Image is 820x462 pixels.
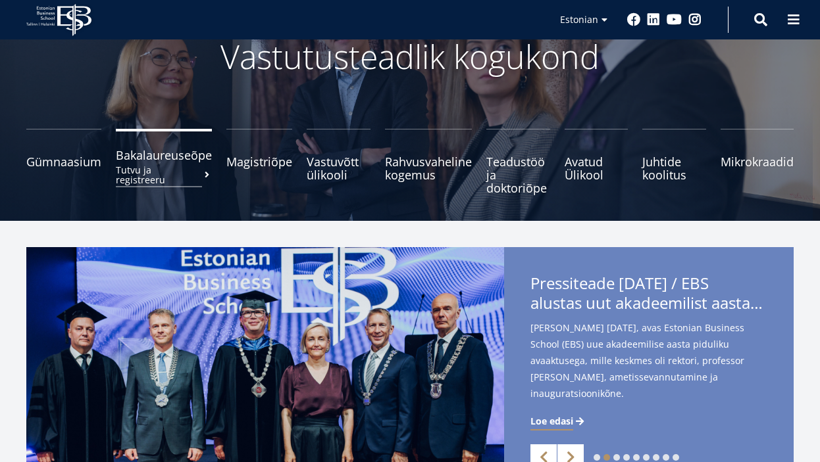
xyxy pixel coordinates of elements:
[613,454,620,461] a: 3
[61,37,759,76] p: Vastutusteadlik kogukond
[623,454,630,461] a: 4
[307,155,371,181] span: Vastuvõtt ülikooli
[486,129,550,195] a: Teadustöö ja doktoriõpe
[643,454,650,461] a: 6
[26,129,101,195] a: Gümnaasium
[26,155,101,168] span: Gümnaasium
[385,129,472,195] a: Rahvusvaheline kogemus
[565,129,628,195] a: Avatud Ülikool
[385,155,472,181] span: Rahvusvaheline kogemus
[594,454,600,461] a: 1
[721,129,794,195] a: Mikrokraadid
[565,155,628,181] span: Avatud Ülikool
[530,415,586,428] a: Loe edasi
[116,149,212,162] span: Bakalaureuseõpe
[653,454,659,461] a: 7
[486,155,550,195] span: Teadustöö ja doktoriõpe
[226,129,292,195] a: Magistriõpe
[530,415,573,428] span: Loe edasi
[721,155,794,168] span: Mikrokraadid
[688,13,702,26] a: Instagram
[642,129,706,195] a: Juhtide koolitus
[116,165,212,185] small: Tutvu ja registreeru
[642,155,706,181] span: Juhtide koolitus
[603,454,610,461] a: 2
[667,13,682,26] a: Youtube
[673,454,679,461] a: 9
[627,13,640,26] a: Facebook
[116,129,212,195] a: BakalaureuseõpeTutvu ja registreeru
[530,319,767,423] span: [PERSON_NAME] [DATE], avas Estonian Business School (EBS) uue akadeemilise aasta piduliku avaaktu...
[226,155,292,168] span: Magistriõpe
[663,454,669,461] a: 8
[530,273,767,317] span: Pressiteade [DATE] / EBS
[530,293,767,313] span: alustas uut akadeemilist aastat rektor [PERSON_NAME] ametissevannutamisega - teise ametiaja keskm...
[307,129,371,195] a: Vastuvõtt ülikooli
[647,13,660,26] a: Linkedin
[633,454,640,461] a: 5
